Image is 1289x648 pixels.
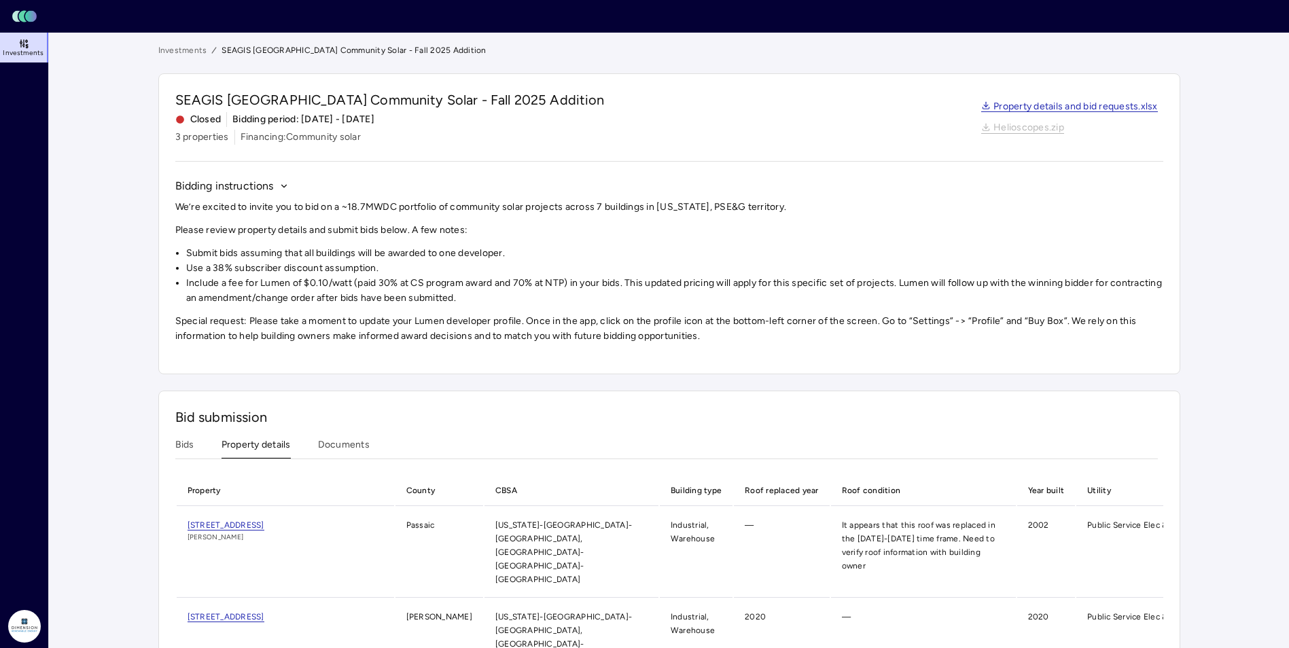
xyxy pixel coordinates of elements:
button: Bidding instructions [175,178,289,194]
span: [STREET_ADDRESS] [188,612,264,622]
span: Bid submission [175,409,268,425]
td: 2002 [1017,507,1076,598]
th: Year built [1017,475,1076,506]
button: Property details [222,437,291,458]
img: Dimension Energy [8,610,41,643]
nav: breadcrumb [158,43,1180,57]
th: Utility [1076,475,1209,506]
li: Submit bids assuming that all buildings will be awarded to one developer. [186,246,1163,261]
span: Closed [175,112,222,127]
li: Use a 38% subscriber discount assumption. [186,261,1163,276]
th: County [395,475,483,506]
div: It appears that this roof was replaced in the [DATE]-[DATE] time frame. Need to verify roof infor... [842,518,1005,573]
p: Special request: Please take a moment to update your Lumen developer profile. Once in the app, cl... [175,314,1163,344]
a: [STREET_ADDRESS] [188,610,383,624]
td: Passaic [395,507,483,598]
a: Investments [158,43,207,57]
span: SEAGIS [GEOGRAPHIC_DATA] Community Solar - Fall 2025 Addition [222,43,486,57]
p: Please review property details and submit bids below. A few notes: [175,223,1163,238]
span: Bidding instructions [175,178,274,194]
th: Roof replaced year [734,475,830,506]
button: Documents [318,437,370,458]
span: SEAGIS [GEOGRAPHIC_DATA] Community Solar - Fall 2025 Addition [175,90,605,109]
td: Public Service Elec & Gas Co [1076,507,1209,598]
span: [STREET_ADDRESS] [188,520,264,530]
span: 3 properties [175,130,229,145]
span: Bidding period: [DATE] - [DATE] [232,112,374,127]
td: [US_STATE]-[GEOGRAPHIC_DATA]-[GEOGRAPHIC_DATA], [GEOGRAPHIC_DATA]-[GEOGRAPHIC_DATA]-[GEOGRAPHIC_D... [484,507,658,598]
div: — [842,610,1005,624]
a: [STREET_ADDRESS] [188,518,383,532]
th: CBSA [484,475,658,506]
span: Financing: Community solar [241,130,361,145]
li: Include a fee for Lumen of $0.10/watt (paid 30% at CS program award and 70% at NTP) in your bids.... [186,276,1163,306]
span: Investments [3,49,43,57]
th: Property [177,475,394,506]
a: Helioscopes.zip [981,123,1064,134]
td: — [734,507,830,598]
button: Bids [175,437,194,458]
span: [PERSON_NAME] [188,532,383,543]
th: Roof condition [831,475,1016,506]
a: Property details and bid requests.xlsx [981,102,1158,113]
td: Industrial, Warehouse [660,507,732,598]
th: Building type [660,475,732,506]
p: We’re excited to invite you to bid on a ~18.7MWDC portfolio of community solar projects across 7 ... [175,200,1163,215]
